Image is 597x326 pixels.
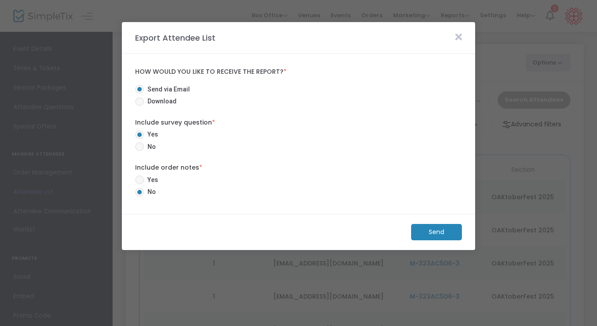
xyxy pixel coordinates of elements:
[135,163,462,172] label: Include order notes
[122,22,475,54] m-panel-header: Export Attendee List
[144,85,190,94] span: Send via Email
[411,224,462,240] m-button: Send
[135,118,462,127] label: Include survey question
[144,175,158,185] span: Yes
[144,187,156,197] span: No
[144,97,177,106] span: Download
[131,32,220,44] m-panel-title: Export Attendee List
[144,142,156,152] span: No
[144,130,158,139] span: Yes
[135,68,462,76] label: How would you like to receive the report?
